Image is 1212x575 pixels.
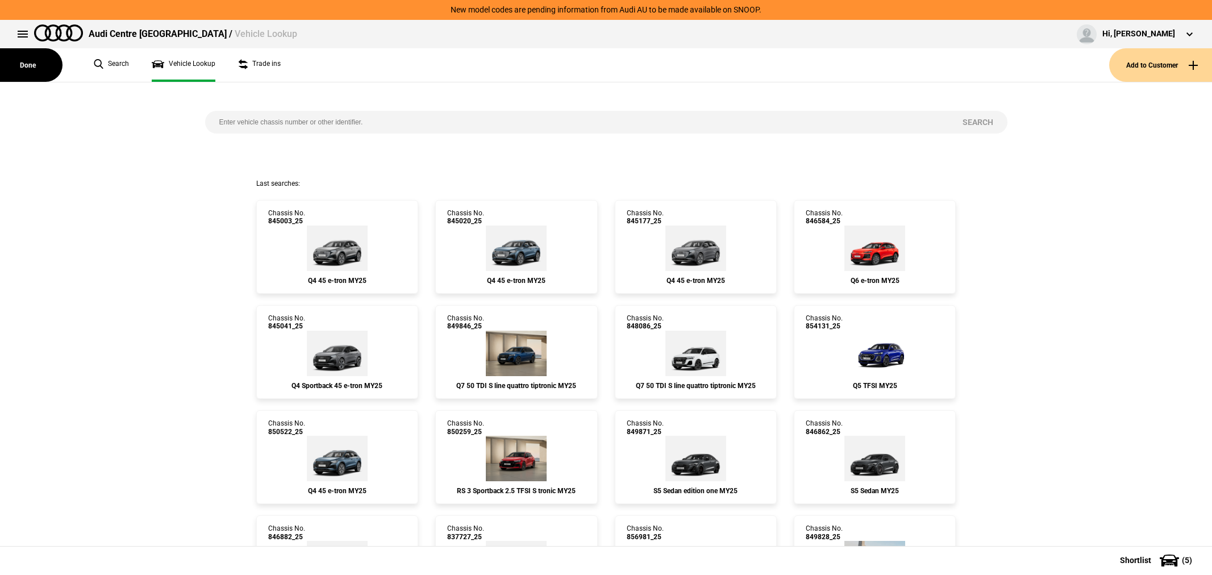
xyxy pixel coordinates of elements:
[256,180,300,188] span: Last searches:
[806,209,843,226] div: Chassis No.
[238,48,281,82] a: Trade ins
[447,209,484,226] div: Chassis No.
[806,533,843,541] span: 849828_25
[94,48,129,82] a: Search
[627,419,664,436] div: Chassis No.
[447,533,484,541] span: 837727_25
[447,428,484,436] span: 850259_25
[627,322,664,330] span: 848086_25
[1182,556,1192,564] span: ( 5 )
[34,24,83,41] img: audi.png
[844,436,905,481] img: Audi_FU2S5Y_25S_GX_6Y6Y_PAH_5MK_WA2_PQ7_8RT_PYH_PWO_3FP_F19_(Nadin:_3FP_5MK_8RT_C85_F19_PAH_PQ7_P...
[447,314,484,331] div: Chassis No.
[806,217,843,225] span: 846584_25
[806,322,843,330] span: 854131_25
[806,487,944,495] div: S5 Sedan MY25
[1109,48,1212,82] button: Add to Customer
[268,428,305,436] span: 850522_25
[89,28,297,40] div: Audi Centre [GEOGRAPHIC_DATA] /
[665,331,726,376] img: Audi_4MQCN2_25_EI_2Y2Y_WC7_WA7_PAH_N0Q_54K_(Nadin:_54K_C93_N0Q_PAH_WA7_WC7)_ext.png
[268,209,305,226] div: Chassis No.
[447,524,484,541] div: Chassis No.
[627,524,664,541] div: Chassis No.
[627,277,765,285] div: Q4 45 e-tron MY25
[447,487,585,495] div: RS 3 Sportback 2.5 TFSI S tronic MY25
[307,436,368,481] img: Audi_F4BA53_25_BH_5Y5Y_3FU_4ZD_WA7_3S2_FB5_99N_PY5_PYY_(Nadin:_3FU_3S2_4ZD_6FJ_99N_C18_FB5_PY5_PY...
[268,277,406,285] div: Q4 45 e-tron MY25
[841,331,909,376] img: Audi_GUBAZG_25_FW_6I6I_3FU_WA9_PYH_(Nadin:_3FU_C56_PYH_WA9)_ext.png
[268,533,305,541] span: 846882_25
[1120,556,1151,564] span: Shortlist
[447,217,484,225] span: 845020_25
[447,277,585,285] div: Q4 45 e-tron MY25
[268,314,305,331] div: Chassis No.
[307,331,368,376] img: Audi_F4NA53_25_AO_C2C2_4ZD_WA7_WA2_6FJ_PY5_PYY_QQ9_55K_(Nadin:_4ZD_55K_6FJ_C18_PY5_PYY_QQ9_S7E_WA...
[268,322,305,330] span: 845041_25
[1102,28,1175,40] div: Hi, [PERSON_NAME]
[486,436,547,481] img: Audi_8YFRWY_25_TG_B1B1_WA9_5MB_PEJ_5J5_64U_(Nadin:_5J5_5MB_64U_C48_PEJ_S7K_WA9)_ext.png
[948,111,1007,134] button: Search
[447,382,585,390] div: Q7 50 TDI S line quattro tiptronic MY25
[268,419,305,436] div: Chassis No.
[627,533,664,541] span: 856981_25
[844,226,905,271] img: Audi_GFBA1A_25_FW_G1G1_FB5_(Nadin:_C05_FB5_SN8)_ext.png
[806,277,944,285] div: Q6 e-tron MY25
[268,217,305,225] span: 845003_25
[447,419,484,436] div: Chassis No.
[307,226,368,271] img: Audi_F4BA53_25_EI_2L2L_WA7_FB5_PWK_PY5_PYY_2FS_(Nadin:_2FS_C18_FB5_PWK_PY5_PYY_S7E_WA7)_ext.png
[665,226,726,271] img: Audi_F4BA53_25_AO_C2C2__(Nadin:_C18_S7E)_ext.png
[806,428,843,436] span: 846862_25
[486,331,547,376] img: Audi_4MQCN2_25_EI_9W9W_PAH_WA7_WC7_1D1_N0Q_54K_(Nadin:_1D1_54K_C95_N0Q_PAH_WA7_WC7)_ext.png
[268,524,305,541] div: Chassis No.
[486,226,547,271] img: Audi_F4BA53_25_AO_5Y5Y_WA7_FB5_PY5_PYY_(Nadin:_C18_FB5_PY5_PYY_S7E_WA7)_ext.png
[627,487,765,495] div: S5 Sedan edition one MY25
[627,217,664,225] span: 845177_25
[205,111,948,134] input: Enter vehicle chassis number or other identifier.
[627,314,664,331] div: Chassis No.
[627,382,765,390] div: Q7 50 TDI S line quattro tiptronic MY25
[447,322,484,330] span: 849846_25
[268,382,406,390] div: Q4 Sportback 45 e-tron MY25
[627,428,664,436] span: 849871_25
[152,48,215,82] a: Vehicle Lookup
[806,382,944,390] div: Q5 TFSI MY25
[235,28,297,39] span: Vehicle Lookup
[627,209,664,226] div: Chassis No.
[1103,546,1212,574] button: Shortlist(5)
[665,436,726,481] img: Audi_FU2S5Y_25LE_GX_6Y6Y_PAH_9VS_PYH_3FP_(Nadin:_3FP_9VS_C85_PAH_PYH_SN8)_ext.png
[806,419,843,436] div: Chassis No.
[806,524,843,541] div: Chassis No.
[268,487,406,495] div: Q4 45 e-tron MY25
[806,314,843,331] div: Chassis No.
